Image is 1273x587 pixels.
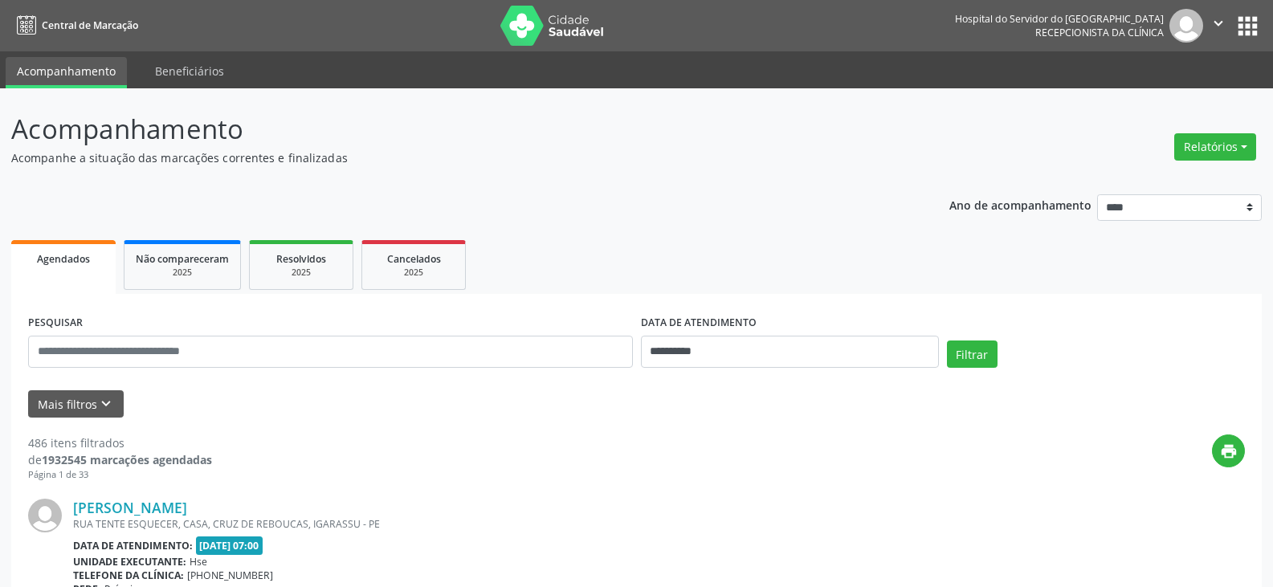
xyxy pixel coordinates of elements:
[1210,14,1227,32] i: 
[28,434,212,451] div: 486 itens filtrados
[73,517,1004,531] div: RUA TENTE ESQUECER, CASA, CRUZ DE REBOUCAS, IGARASSU - PE
[187,569,273,582] span: [PHONE_NUMBER]
[261,267,341,279] div: 2025
[11,149,887,166] p: Acompanhe a situação das marcações correntes e finalizadas
[6,57,127,88] a: Acompanhamento
[1220,442,1238,460] i: print
[1212,434,1245,467] button: print
[28,499,62,532] img: img
[28,311,83,336] label: PESQUISAR
[373,267,454,279] div: 2025
[28,451,212,468] div: de
[136,252,229,266] span: Não compareceram
[196,536,263,555] span: [DATE] 07:00
[387,252,441,266] span: Cancelados
[37,252,90,266] span: Agendados
[42,18,138,32] span: Central de Marcação
[1035,26,1164,39] span: Recepcionista da clínica
[136,267,229,279] div: 2025
[73,555,186,569] b: Unidade executante:
[73,539,193,552] b: Data de atendimento:
[73,499,187,516] a: [PERSON_NAME]
[144,57,235,85] a: Beneficiários
[190,555,207,569] span: Hse
[1174,133,1256,161] button: Relatórios
[11,12,138,39] a: Central de Marcação
[276,252,326,266] span: Resolvidos
[73,569,184,582] b: Telefone da clínica:
[97,395,115,413] i: keyboard_arrow_down
[947,340,998,368] button: Filtrar
[1234,12,1262,40] button: apps
[955,12,1164,26] div: Hospital do Servidor do [GEOGRAPHIC_DATA]
[11,109,887,149] p: Acompanhamento
[1169,9,1203,43] img: img
[949,194,1091,214] p: Ano de acompanhamento
[1203,9,1234,43] button: 
[28,468,212,482] div: Página 1 de 33
[641,311,757,336] label: DATA DE ATENDIMENTO
[28,390,124,418] button: Mais filtroskeyboard_arrow_down
[42,452,212,467] strong: 1932545 marcações agendadas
